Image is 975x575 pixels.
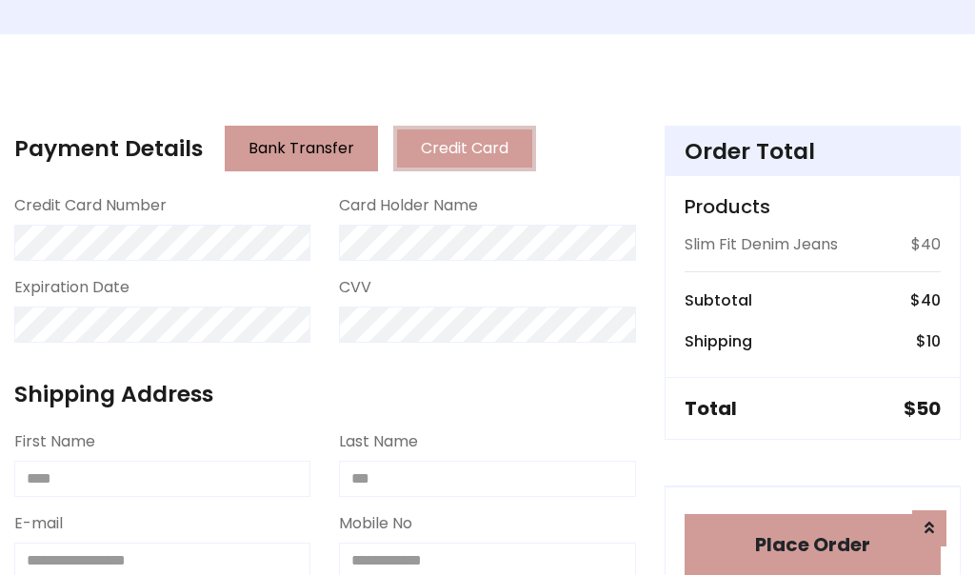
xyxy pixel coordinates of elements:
span: 50 [916,395,941,422]
h4: Payment Details [14,135,203,162]
button: Bank Transfer [225,126,378,171]
label: Card Holder Name [339,194,478,217]
label: First Name [14,430,95,453]
label: CVV [339,276,371,299]
h5: $ [904,397,941,420]
label: Mobile No [339,512,412,535]
p: Slim Fit Denim Jeans [685,233,838,256]
h6: $ [910,291,941,309]
h5: Total [685,397,737,420]
label: Expiration Date [14,276,129,299]
button: Place Order [685,514,941,575]
h6: Shipping [685,332,752,350]
h5: Products [685,195,941,218]
label: Last Name [339,430,418,453]
h4: Shipping Address [14,381,636,407]
h6: $ [916,332,941,350]
label: Credit Card Number [14,194,167,217]
button: Credit Card [393,126,536,171]
h4: Order Total [685,138,941,165]
p: $40 [911,233,941,256]
span: 40 [921,289,941,311]
span: 10 [926,330,941,352]
label: E-mail [14,512,63,535]
h6: Subtotal [685,291,752,309]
